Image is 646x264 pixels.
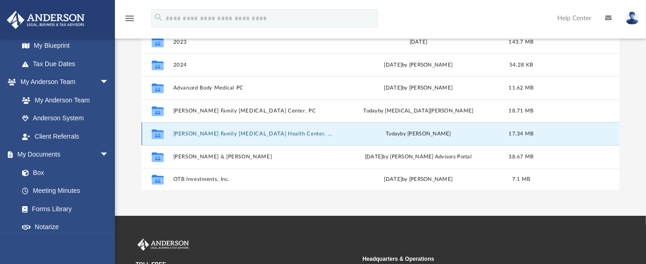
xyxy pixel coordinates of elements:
[338,107,499,115] div: by [MEDICAL_DATA][PERSON_NAME]
[509,85,533,90] span: 11.62 MB
[13,127,118,146] a: Client Referrals
[362,255,583,263] small: Headquarters & Operations
[338,152,499,161] div: [DATE] by [PERSON_NAME] Advisors Portal
[13,91,114,109] a: My Anderson Team
[509,62,533,67] span: 54.28 KB
[509,154,533,159] span: 38.67 MB
[100,146,118,164] span: arrow_drop_down
[6,146,118,164] a: My Documentsarrow_drop_down
[13,55,123,73] a: Tax Due Dates
[509,131,533,136] span: 17.34 MB
[625,11,639,25] img: User Pic
[509,108,533,113] span: 18.71 MB
[13,37,118,55] a: My Blueprint
[173,154,334,160] button: [PERSON_NAME] & [PERSON_NAME]
[173,85,334,91] button: Advanced Body Medical PC
[13,200,114,218] a: Forms Library
[338,38,499,46] div: [DATE]
[13,182,118,200] a: Meeting Minutes
[13,109,118,128] a: Anderson System
[124,13,135,24] i: menu
[4,11,87,29] img: Anderson Advisors Platinum Portal
[136,239,191,251] img: Anderson Advisors Platinum Portal
[338,129,499,138] div: by [PERSON_NAME]
[13,163,114,182] a: Box
[173,176,334,182] button: OTB Investments, Inc.
[173,108,334,114] button: [PERSON_NAME] Family [MEDICAL_DATA] Center, PC
[100,73,118,92] span: arrow_drop_down
[509,39,533,44] span: 143.7 MB
[6,73,118,91] a: My Anderson Teamarrow_drop_down
[338,84,499,92] div: [DATE] by [PERSON_NAME]
[173,62,334,68] button: 2024
[173,131,334,137] button: [PERSON_NAME] Family [MEDICAL_DATA] Health Center, PC
[173,39,334,45] button: 2023
[154,12,164,22] i: search
[13,218,118,236] a: Notarize
[124,17,135,24] a: menu
[363,108,377,113] span: today
[512,177,530,182] span: 7.1 MB
[338,175,499,184] div: [DATE] by [PERSON_NAME]
[386,131,400,136] span: today
[338,61,499,69] div: [DATE] by [PERSON_NAME]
